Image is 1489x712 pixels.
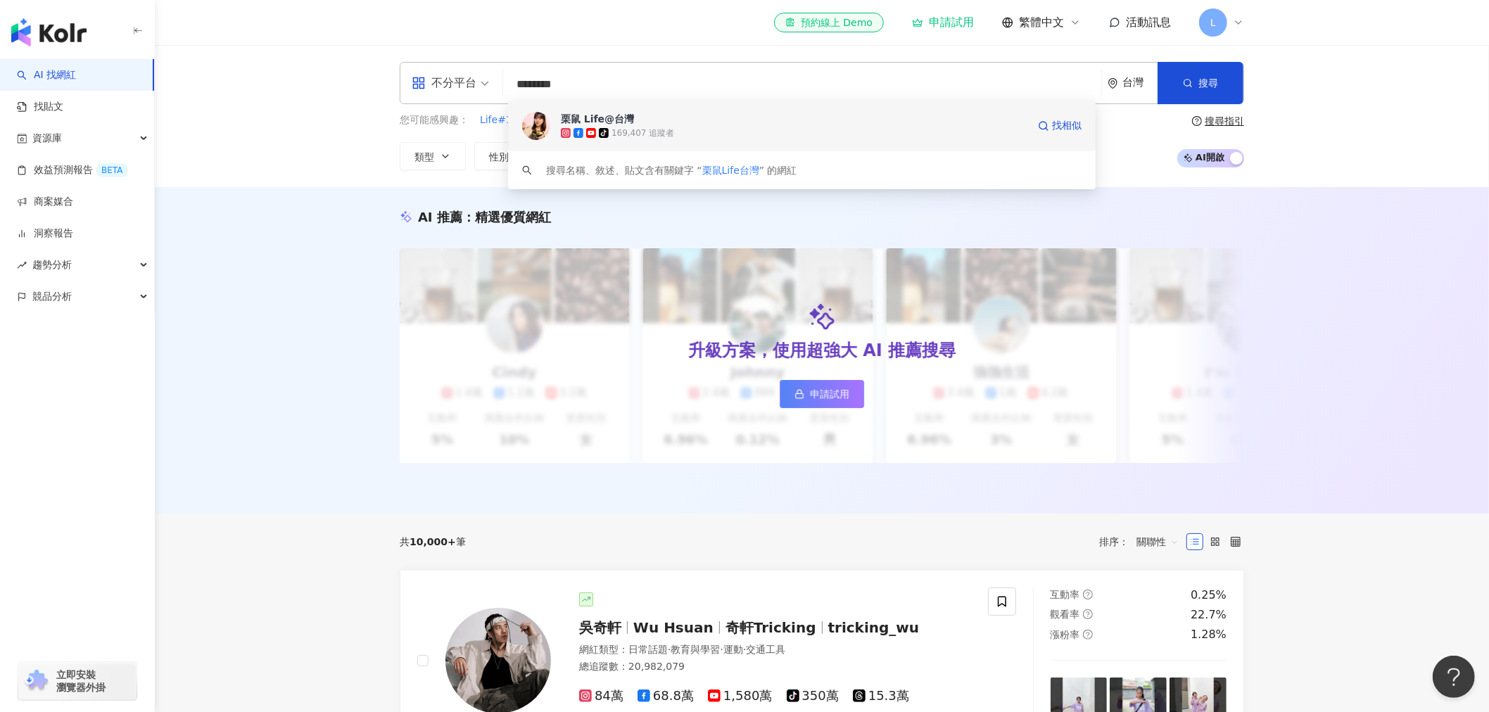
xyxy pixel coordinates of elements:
div: 共 筆 [400,536,466,547]
iframe: Help Scout Beacon - Open [1433,656,1475,698]
span: question-circle [1083,609,1093,619]
img: chrome extension [23,670,50,692]
button: Life#19 [479,113,519,128]
div: 不分平台 [412,72,476,94]
span: L [1210,15,1216,30]
span: 栗鼠Life台灣 [702,165,759,176]
span: 競品分析 [32,281,72,312]
span: 立即安裝 瀏覽器外掛 [56,668,106,694]
a: 預約線上 Demo [774,13,884,32]
span: 奇軒Tricking [726,619,816,636]
span: · [743,644,746,655]
span: · [720,644,723,655]
div: 169,407 追蹤者 [612,127,674,139]
span: tricking_wu [828,619,920,636]
span: 類型 [414,151,434,163]
span: question-circle [1083,590,1093,599]
span: 趨勢分析 [32,249,72,281]
div: 0.25% [1191,587,1227,603]
a: 找貼文 [17,100,63,114]
span: 1,580萬 [708,689,773,704]
span: 10,000+ [410,536,456,547]
div: 搜尋指引 [1205,115,1244,127]
div: AI 推薦 ： [418,208,551,226]
span: question-circle [1083,630,1093,640]
span: 運動 [723,644,743,655]
img: logo [11,18,87,46]
div: 22.7% [1191,607,1227,623]
button: 性別 [474,142,540,170]
div: 搜尋名稱、敘述、貼文含有關鍵字 “ ” 的網紅 [546,163,797,178]
span: 68.8萬 [638,689,694,704]
span: 搜尋 [1198,77,1218,89]
a: 效益預測報告BETA [17,163,128,177]
a: searchAI 找網紅 [17,68,76,82]
button: 搜尋 [1158,62,1243,104]
span: 350萬 [787,689,839,704]
a: 申請試用 [780,380,864,408]
div: 網紅類型 ： [579,643,971,657]
span: 日常話題 [628,644,668,655]
span: 申請試用 [810,388,849,400]
span: rise [17,260,27,270]
span: Wu Hsuan [633,619,714,636]
span: environment [1108,78,1118,89]
span: question-circle [1192,116,1202,126]
span: 資源庫 [32,122,62,154]
span: 您可能感興趣： [400,113,469,127]
a: chrome extension立即安裝 瀏覽器外掛 [18,662,137,700]
div: 升級方案，使用超強大 AI 推薦搜尋 [688,339,956,363]
div: 預約線上 Demo [785,15,873,30]
div: 排序： [1099,530,1186,553]
span: 繁體中文 [1019,15,1064,30]
span: 吳奇軒 [579,619,621,636]
a: 申請試用 [912,15,974,30]
div: 總追蹤數 ： 20,982,079 [579,660,971,674]
span: 精選優質網紅 [475,210,551,224]
span: 找相似 [1052,119,1082,133]
span: · [668,644,671,655]
span: 交通工具 [746,644,785,655]
img: KOL Avatar [522,112,550,140]
button: 類型 [400,142,466,170]
div: 台灣 [1122,77,1158,89]
a: 商案媒合 [17,195,73,209]
span: 漲粉率 [1051,629,1080,640]
span: 15.3萬 [853,689,909,704]
div: 栗鼠 Life@台灣 [561,112,634,126]
span: 觀看率 [1051,609,1080,620]
span: 84萬 [579,689,623,704]
span: appstore [412,76,426,90]
span: 關聯性 [1136,530,1179,553]
a: 洞察報告 [17,227,73,241]
div: 1.28% [1191,627,1227,642]
span: 互動率 [1051,589,1080,600]
span: 性別 [489,151,509,163]
span: 教育與學習 [671,644,720,655]
a: 找相似 [1038,112,1082,140]
span: search [522,165,532,175]
span: Life#19 [480,113,519,127]
span: 活動訊息 [1126,15,1171,29]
